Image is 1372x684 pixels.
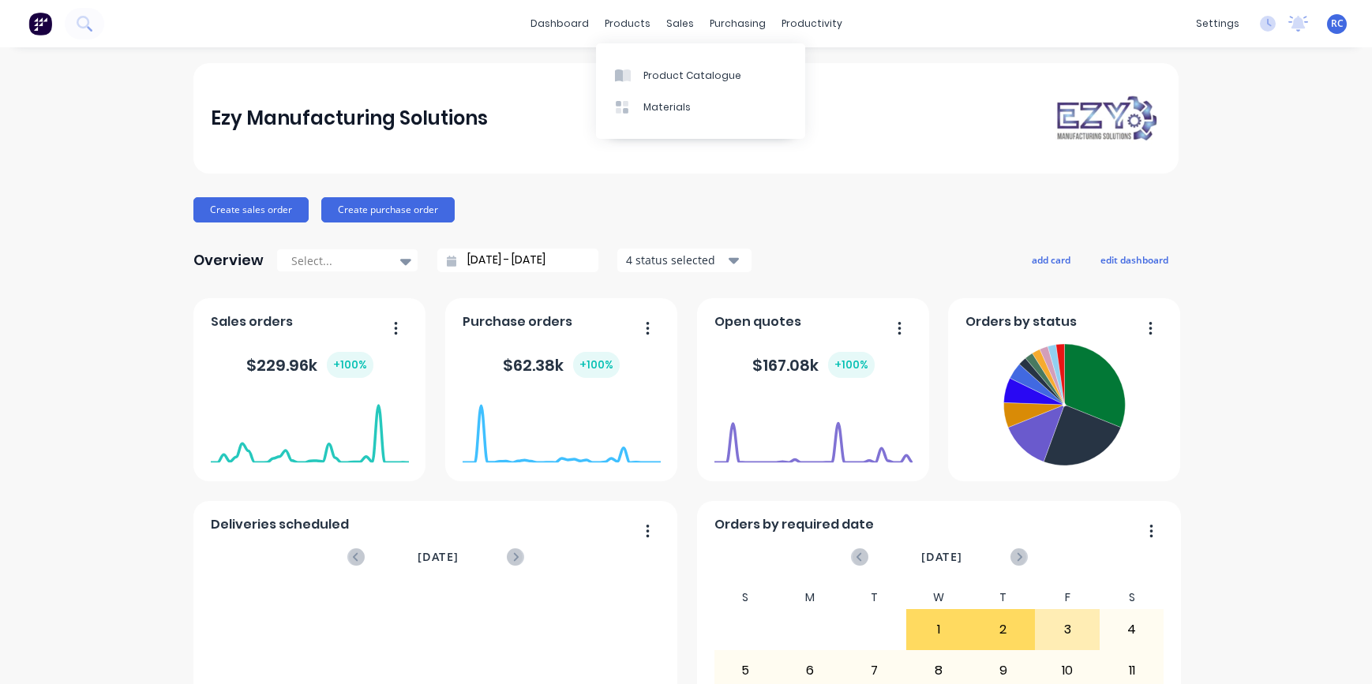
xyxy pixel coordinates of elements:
div: Overview [193,245,264,276]
span: [DATE] [921,548,962,566]
span: [DATE] [418,548,459,566]
div: $ 62.38k [503,352,620,378]
div: Product Catalogue [643,69,741,83]
a: Product Catalogue [596,59,805,91]
div: 3 [1036,610,1099,649]
div: Ezy Manufacturing Solutions [211,103,488,134]
div: purchasing [702,12,774,36]
button: add card [1022,249,1081,270]
div: S [714,586,778,609]
img: Factory [28,12,52,36]
div: products [597,12,658,36]
div: W [906,586,971,609]
button: Create purchase order [321,197,455,222]
span: Orders by status [965,312,1077,331]
div: 1 [907,610,970,649]
div: M [778,586,842,609]
div: S [1100,586,1164,609]
span: Sales orders [211,312,293,331]
a: Materials [596,92,805,123]
div: $ 167.08k [752,352,875,378]
div: T [971,586,1036,609]
span: Open quotes [714,312,801,331]
div: 4 [1100,610,1164,649]
span: RC [1331,17,1344,31]
div: 2 [972,610,1035,649]
button: 4 status selected [617,249,752,272]
div: settings [1188,12,1247,36]
div: + 100 % [573,352,620,378]
button: Create sales order [193,197,309,222]
div: + 100 % [828,352,875,378]
div: sales [658,12,702,36]
div: T [842,586,907,609]
div: productivity [774,12,850,36]
div: 4 status selected [626,252,725,268]
div: F [1035,586,1100,609]
span: Orders by required date [714,515,874,534]
a: dashboard [523,12,597,36]
div: Materials [643,100,691,114]
div: + 100 % [327,352,373,378]
img: Ezy Manufacturing Solutions [1051,92,1161,144]
span: Purchase orders [463,312,572,331]
button: edit dashboard [1090,249,1179,270]
div: $ 229.96k [246,352,373,378]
